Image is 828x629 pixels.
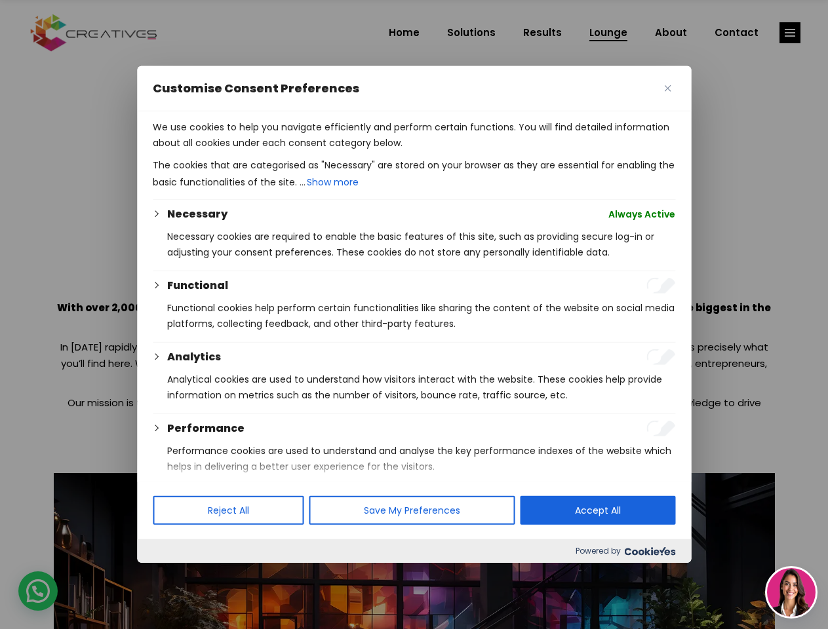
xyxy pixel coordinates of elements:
p: Necessary cookies are required to enable the basic features of this site, such as providing secur... [167,229,675,260]
p: Analytical cookies are used to understand how visitors interact with the website. These cookies h... [167,372,675,403]
button: Analytics [167,349,221,365]
button: Save My Preferences [309,496,515,525]
p: Functional cookies help perform certain functionalities like sharing the content of the website o... [167,300,675,332]
button: Functional [167,278,228,294]
input: Enable Performance [646,421,675,436]
button: Necessary [167,206,227,222]
div: Customise Consent Preferences [137,66,691,563]
p: We use cookies to help you navigate efficiently and perform certain functions. You will find deta... [153,119,675,151]
div: Powered by [137,539,691,563]
p: Performance cookies are used to understand and analyse the key performance indexes of the website... [167,443,675,474]
span: Customise Consent Preferences [153,81,359,96]
img: agent [767,568,816,617]
span: Always Active [608,206,675,222]
input: Enable Functional [646,278,675,294]
button: Close [660,81,675,96]
button: Reject All [153,496,304,525]
button: Show more [306,173,360,191]
p: The cookies that are categorised as "Necessary" are stored on your browser as they are essential ... [153,157,675,191]
button: Performance [167,421,245,436]
input: Enable Analytics [646,349,675,365]
img: Close [664,85,671,92]
button: Accept All [520,496,675,525]
img: Cookieyes logo [624,547,675,556]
